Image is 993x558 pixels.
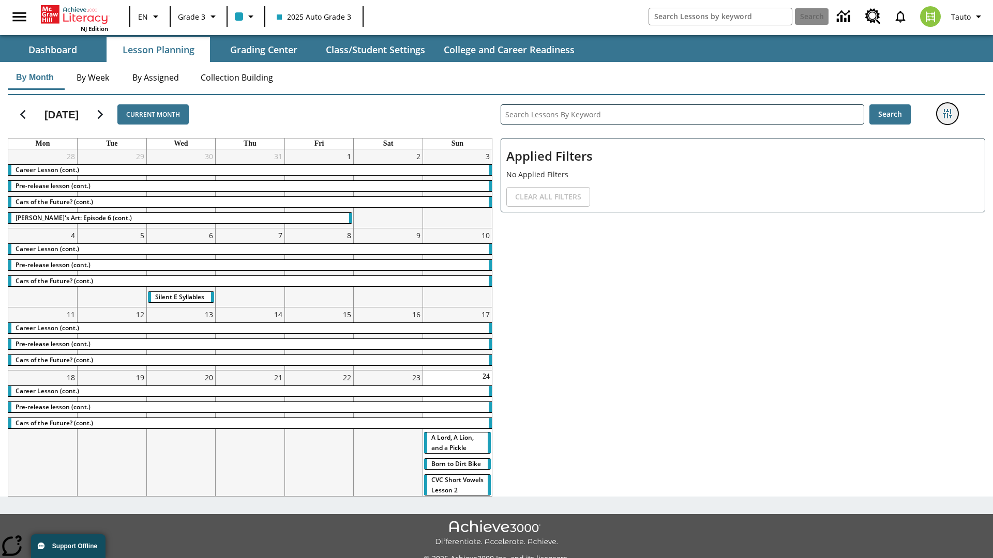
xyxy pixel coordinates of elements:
a: August 10, 2025 [479,228,492,242]
div: Career Lesson (cont.) [8,323,492,333]
button: Support Offline [31,534,106,558]
td: August 2, 2025 [354,149,423,228]
a: Sunday [449,138,465,149]
button: Previous [10,101,36,128]
div: Cars of the Future? (cont.) [8,197,492,207]
a: Friday [312,138,326,149]
a: July 30, 2025 [203,149,215,163]
td: July 29, 2025 [78,149,147,228]
a: August 20, 2025 [203,370,215,384]
button: Lesson Planning [107,37,210,62]
a: August 2, 2025 [414,149,423,163]
div: A Lord, A Lion, and a Pickle [424,432,491,453]
a: August 22, 2025 [341,370,353,384]
span: Tauto [951,11,971,22]
a: August 11, 2025 [65,307,77,321]
a: August 3, 2025 [484,149,492,163]
a: August 24, 2025 [480,370,492,383]
td: August 12, 2025 [78,307,147,370]
button: Class color is light blue. Change class color [231,7,261,26]
a: August 18, 2025 [65,370,77,384]
span: Cars of the Future? (cont.) [16,276,93,285]
td: July 28, 2025 [8,149,78,228]
span: Pre-release lesson (cont.) [16,260,91,269]
span: Support Offline [52,542,97,550]
img: avatar image [920,6,941,27]
span: Silent E Syllables [155,292,204,301]
button: Next [87,101,113,128]
span: Born to Dirt Bike [431,459,481,468]
td: August 16, 2025 [354,307,423,370]
span: Cars of the Future? (cont.) [16,419,93,427]
button: Open side menu [4,2,35,32]
td: August 5, 2025 [78,228,147,307]
button: College and Career Readiness [435,37,583,62]
a: August 21, 2025 [272,370,284,384]
a: August 19, 2025 [134,370,146,384]
a: August 23, 2025 [410,370,423,384]
a: August 8, 2025 [345,228,353,242]
button: Collection Building [192,65,281,90]
a: August 15, 2025 [341,307,353,321]
a: July 31, 2025 [272,149,284,163]
td: August 14, 2025 [216,307,285,370]
a: August 12, 2025 [134,307,146,321]
input: Search Lessons By Keyword [501,105,864,124]
a: August 4, 2025 [69,228,77,242]
a: August 16, 2025 [410,307,423,321]
div: Pre-release lesson (cont.) [8,181,492,191]
button: By Week [67,65,119,90]
a: July 29, 2025 [134,149,146,163]
button: Current Month [117,104,189,125]
input: search field [649,8,792,25]
td: July 30, 2025 [146,149,216,228]
div: Born to Dirt Bike [424,459,491,469]
button: Search [869,104,911,125]
a: August 17, 2025 [479,307,492,321]
button: Grading Center [212,37,315,62]
span: Pre-release lesson (cont.) [16,402,91,411]
td: August 10, 2025 [423,228,492,307]
a: Tuesday [104,138,119,149]
a: August 6, 2025 [207,228,215,242]
div: Pre-release lesson (cont.) [8,402,492,412]
a: Thursday [242,138,259,149]
a: Data Center [831,3,859,31]
td: August 9, 2025 [354,228,423,307]
div: Cars of the Future? (cont.) [8,276,492,286]
p: No Applied Filters [506,169,980,180]
a: Saturday [381,138,395,149]
div: Career Lesson (cont.) [8,244,492,254]
div: Home [41,3,108,33]
h2: [DATE] [44,109,79,121]
a: August 14, 2025 [272,307,284,321]
span: Violet's Art: Episode 6 (cont.) [16,213,132,222]
span: Grade 3 [178,11,205,22]
div: Pre-release lesson (cont.) [8,260,492,270]
td: August 3, 2025 [423,149,492,228]
button: Class/Student Settings [318,37,433,62]
td: August 17, 2025 [423,307,492,370]
td: August 4, 2025 [8,228,78,307]
button: Filters Side menu [937,103,958,124]
div: Search [492,91,985,497]
a: August 7, 2025 [276,228,284,242]
span: A Lord, A Lion, and a Pickle [431,433,474,452]
a: Notifications [887,3,914,30]
a: July 28, 2025 [65,149,77,163]
button: Grade: Grade 3, Select a grade [174,7,223,26]
img: Achieve3000 Differentiate Accelerate Achieve [435,520,558,547]
div: Career Lesson (cont.) [8,386,492,396]
button: Select a new avatar [914,3,947,30]
div: Cars of the Future? (cont.) [8,418,492,428]
span: Career Lesson (cont.) [16,323,79,332]
td: August 11, 2025 [8,307,78,370]
a: August 13, 2025 [203,307,215,321]
button: Language: EN, Select a language [133,7,167,26]
span: Career Lesson (cont.) [16,165,79,174]
div: Violet's Art: Episode 6 (cont.) [8,213,352,223]
button: Profile/Settings [947,7,989,26]
span: Pre-release lesson (cont.) [16,339,91,348]
div: Cars of the Future? (cont.) [8,355,492,365]
span: EN [138,11,148,22]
